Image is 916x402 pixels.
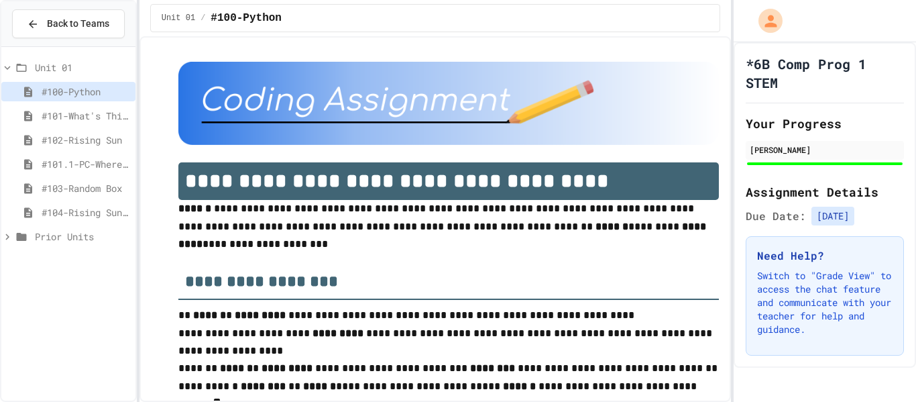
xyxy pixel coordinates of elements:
[757,248,893,264] h3: Need Help?
[35,60,130,74] span: Unit 01
[47,17,109,31] span: Back to Teams
[42,181,130,195] span: #103-Random Box
[746,114,904,133] h2: Your Progress
[211,10,282,26] span: #100-Python
[42,133,130,147] span: #102-Rising Sun
[746,183,904,201] h2: Assignment Details
[42,85,130,99] span: #100-Python
[746,54,904,92] h1: *6B Comp Prog 1 STEM
[811,207,854,225] span: [DATE]
[12,9,125,38] button: Back to Teams
[42,205,130,219] span: #104-Rising Sun Plus
[35,230,130,244] span: Prior Units
[162,13,195,23] span: Unit 01
[744,5,786,36] div: My Account
[757,269,893,336] p: Switch to "Grade View" to access the chat feature and communicate with your teacher for help and ...
[42,157,130,171] span: #101.1-PC-Where am I?
[42,109,130,123] span: #101-What's This ??
[750,144,900,156] div: [PERSON_NAME]
[746,208,806,224] span: Due Date:
[201,13,205,23] span: /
